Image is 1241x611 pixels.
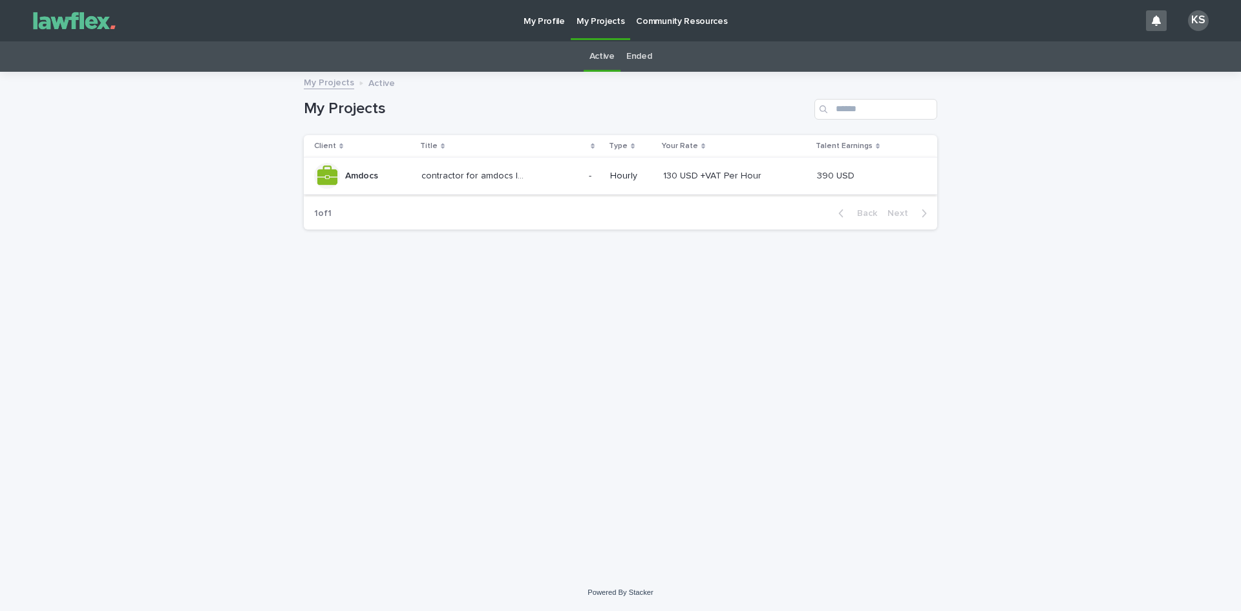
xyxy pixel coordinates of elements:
button: Next [882,208,937,219]
p: 1 of 1 [304,198,342,230]
a: Active [589,41,615,72]
h1: My Projects [304,100,809,118]
p: Your Rate [662,139,698,153]
p: contractor for amdocs legal subsidiaries [421,168,532,182]
p: - [589,168,594,182]
button: Back [828,208,882,219]
p: Amdocs [345,168,381,182]
tr: AmdocsAmdocs contractor for amdocs legal subsidiariescontractor for amdocs legal subsidiaries -- ... [304,158,937,195]
span: Back [849,209,877,218]
a: Powered By Stacker [588,588,653,596]
p: Talent Earnings [816,139,873,153]
input: Search [814,99,937,120]
p: Client [314,139,336,153]
p: 390 USD [817,168,857,182]
p: Hourly [610,171,653,182]
a: Ended [626,41,652,72]
p: Active [368,75,395,89]
div: KS [1188,10,1209,31]
p: Title [420,139,438,153]
p: 130 USD +VAT Per Hour [663,168,764,182]
p: Type [609,139,628,153]
img: Gnvw4qrBSHOAfo8VMhG6 [26,8,123,34]
a: My Projects [304,74,354,89]
span: Next [887,209,916,218]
